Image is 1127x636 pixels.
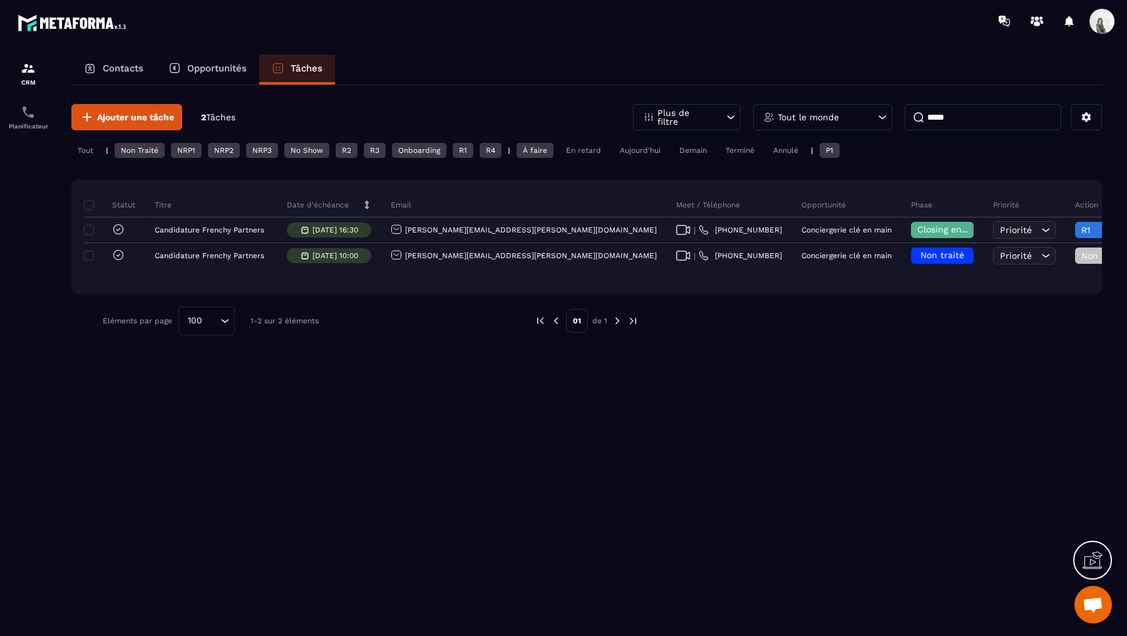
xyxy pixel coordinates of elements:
[391,200,411,210] p: Email
[187,63,247,74] p: Opportunités
[694,226,696,235] span: |
[103,316,172,325] p: Éléments par page
[917,224,989,234] span: Closing en cours
[801,200,846,210] p: Opportunité
[778,113,839,122] p: Tout le monde
[207,314,217,328] input: Search for option
[3,51,53,95] a: formationformationCRM
[566,309,588,333] p: 01
[312,251,358,260] p: [DATE] 10:00
[87,200,135,210] p: Statut
[592,316,607,326] p: de 1
[201,112,235,123] p: 2
[560,143,607,158] div: En retard
[627,315,639,326] img: next
[480,143,502,158] div: R4
[1075,200,1098,210] p: Action
[115,143,165,158] div: Non Traité
[612,315,623,326] img: next
[71,143,100,158] div: Tout
[811,146,813,155] p: |
[801,251,892,260] p: Conciergerie clé en main
[676,200,740,210] p: Meet / Téléphone
[155,251,264,260] p: Candidature Frenchy Partners
[103,63,143,74] p: Contacts
[246,143,278,158] div: NRP3
[694,251,696,261] span: |
[1000,225,1032,235] span: Priorité
[535,315,546,326] img: prev
[1074,586,1112,623] div: Ouvrir le chat
[699,251,782,261] a: [PHONE_NUMBER]
[517,143,553,158] div: À faire
[550,315,562,326] img: prev
[719,143,761,158] div: Terminé
[208,143,240,158] div: NRP2
[155,200,172,210] p: Titre
[920,250,964,260] span: Non traité
[336,143,358,158] div: R2
[206,112,235,122] span: Tâches
[3,123,53,130] p: Planificateur
[250,316,319,325] p: 1-2 sur 2 éléments
[71,104,182,130] button: Ajouter une tâche
[614,143,667,158] div: Aujourd'hui
[156,55,259,85] a: Opportunités
[3,79,53,86] p: CRM
[1000,251,1032,261] span: Priorité
[820,143,840,158] div: P1
[287,200,349,210] p: Date d’échéance
[508,146,510,155] p: |
[699,225,782,235] a: [PHONE_NUMBER]
[993,200,1019,210] p: Priorité
[453,143,473,158] div: R1
[3,95,53,139] a: schedulerschedulerPlanificateur
[284,143,329,158] div: No Show
[364,143,386,158] div: R3
[673,143,713,158] div: Demain
[155,226,264,234] p: Candidature Frenchy Partners
[21,105,36,120] img: scheduler
[801,226,892,234] p: Conciergerie clé en main
[97,111,174,123] span: Ajouter une tâche
[312,226,358,234] p: [DATE] 16:30
[106,146,108,155] p: |
[392,143,446,158] div: Onboarding
[21,61,36,76] img: formation
[259,55,335,85] a: Tâches
[767,143,805,158] div: Annulé
[657,108,713,126] p: Plus de filtre
[291,63,322,74] p: Tâches
[71,55,156,85] a: Contacts
[18,11,130,34] img: logo
[178,306,235,335] div: Search for option
[183,314,207,328] span: 100
[171,143,202,158] div: NRP1
[911,200,932,210] p: Phase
